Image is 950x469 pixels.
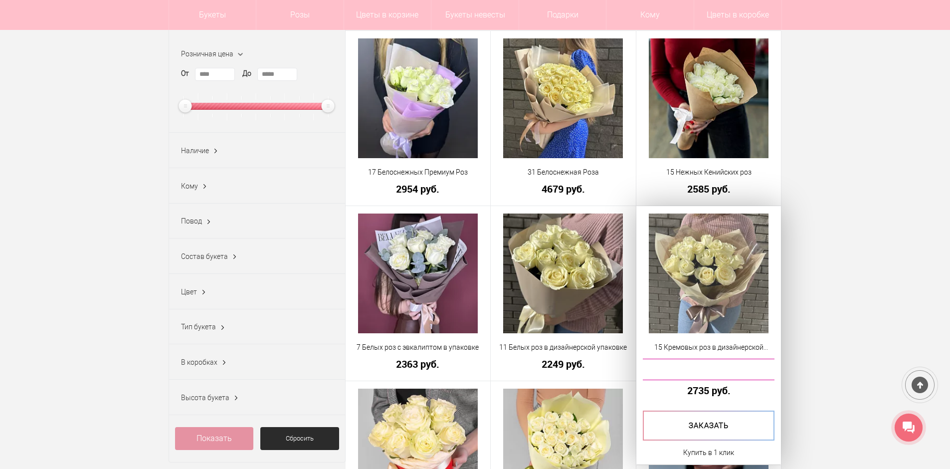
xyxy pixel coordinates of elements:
[643,167,775,178] a: 15 Нежных Кенийских роз
[358,214,478,333] img: 7 Белых роз с эвкалиптом в упаковке
[181,252,228,260] span: Состав букета
[643,184,775,194] a: 2585 руб.
[181,147,209,155] span: Наличие
[181,358,217,366] span: В коробках
[503,38,623,158] img: 31 Белоснежная Роза
[497,359,629,369] a: 2249 руб.
[503,214,623,333] img: 11 Белых роз в дизайнерской упаковке
[181,68,189,79] label: От
[352,342,484,353] a: 7 Белых роз с эвкалиптом в упаковке
[181,288,197,296] span: Цвет
[181,217,202,225] span: Повод
[683,447,734,459] a: Купить в 1 клик
[497,342,629,353] a: 11 Белых роз в дизайнерской упаковке
[649,38,768,158] img: 15 Нежных Кенийских роз
[643,342,775,353] a: 15 Кремовых роз в дизайнерской упаковке
[358,38,478,158] img: 17 Белоснежных Премиум Роз
[352,167,484,178] a: 17 Белоснежных Премиум Роз
[181,182,198,190] span: Кому
[181,323,216,331] span: Тип букета
[497,167,629,178] a: 31 Белоснежная Роза
[260,427,339,450] a: Сбросить
[181,50,233,58] span: Розничная цена
[649,214,768,333] img: 15 Кремовых роз в дизайнерской упаковке
[643,385,775,396] a: 2735 руб.
[497,184,629,194] a: 4679 руб.
[352,184,484,194] a: 2954 руб.
[242,68,251,79] label: До
[175,427,254,450] a: Показать
[181,394,229,402] span: Высота букета
[352,359,484,369] a: 2363 руб.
